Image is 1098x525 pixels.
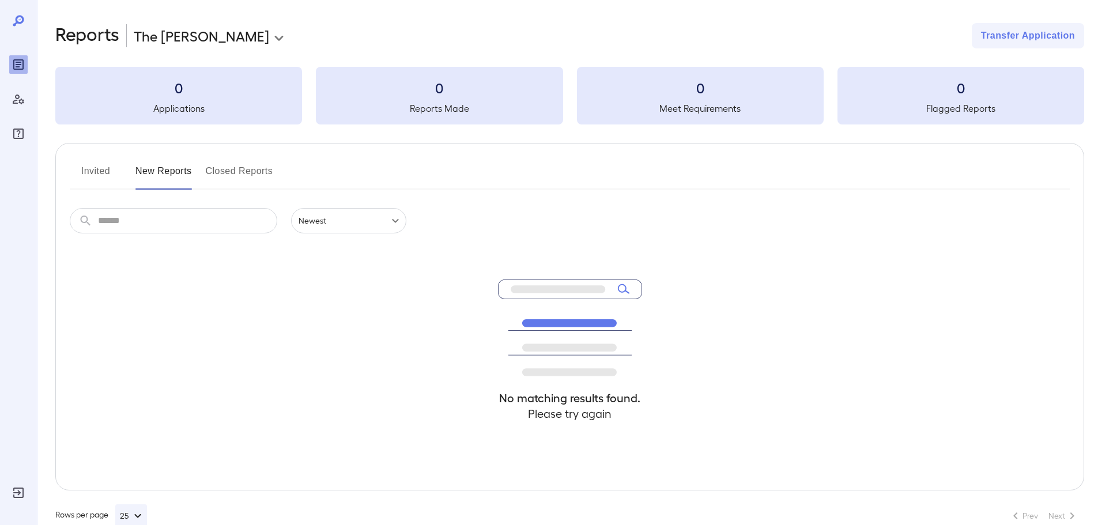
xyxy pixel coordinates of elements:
div: Log Out [9,484,28,502]
h4: Please try again [498,406,642,421]
h3: 0 [837,78,1084,97]
h5: Meet Requirements [577,101,824,115]
nav: pagination navigation [1003,507,1084,525]
div: Reports [9,55,28,74]
h5: Applications [55,101,302,115]
summary: 0Applications0Reports Made0Meet Requirements0Flagged Reports [55,67,1084,124]
div: FAQ [9,124,28,143]
p: The [PERSON_NAME] [134,27,269,45]
button: New Reports [135,162,192,190]
button: Transfer Application [972,23,1084,48]
h4: No matching results found. [498,390,642,406]
h3: 0 [316,78,563,97]
button: Invited [70,162,122,190]
h5: Reports Made [316,101,563,115]
div: Manage Users [9,90,28,108]
h5: Flagged Reports [837,101,1084,115]
h3: 0 [577,78,824,97]
h3: 0 [55,78,302,97]
button: Closed Reports [206,162,273,190]
div: Newest [291,208,406,233]
h2: Reports [55,23,119,48]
